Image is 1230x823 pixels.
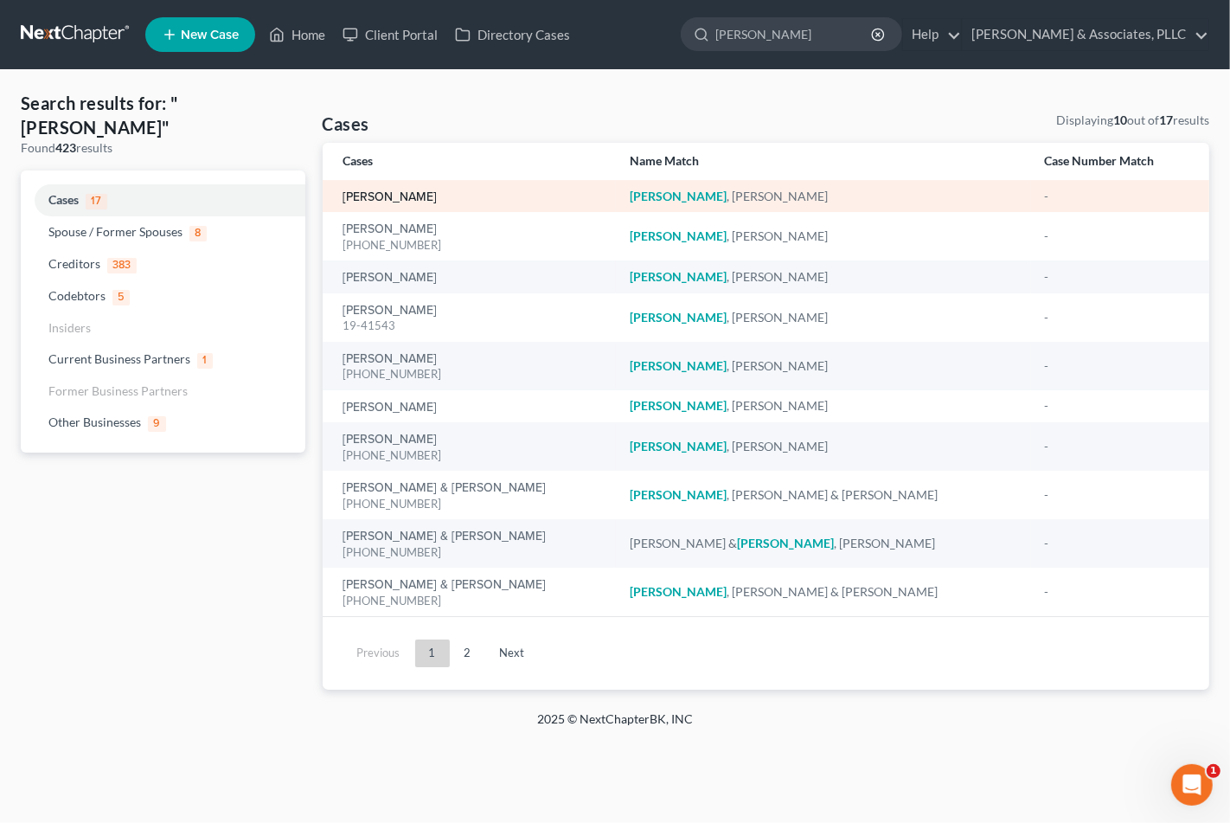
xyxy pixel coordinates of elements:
[343,237,603,254] div: [PHONE_NUMBER]
[630,535,1016,552] div: [PERSON_NAME] & , [PERSON_NAME]
[48,320,91,335] span: Insiders
[1045,438,1188,455] div: -
[630,583,1016,601] div: , [PERSON_NAME] & [PERSON_NAME]
[630,486,1016,504] div: , [PERSON_NAME] & [PERSON_NAME]
[446,19,579,50] a: Directory Cases
[451,640,485,667] a: 2
[630,228,1016,245] div: , [PERSON_NAME]
[343,272,438,284] a: [PERSON_NAME]
[630,309,1016,326] div: , [PERSON_NAME]
[260,19,334,50] a: Home
[21,139,305,157] div: Found results
[343,482,547,494] a: [PERSON_NAME] & [PERSON_NAME]
[343,318,603,334] div: 19-41543
[1045,583,1188,601] div: -
[1045,268,1188,286] div: -
[343,434,438,446] a: [PERSON_NAME]
[343,544,603,561] div: [PHONE_NUMBER]
[21,376,305,407] a: Former Business Partners
[323,143,617,180] th: Cases
[107,258,137,273] span: 383
[630,487,727,502] em: [PERSON_NAME]
[48,351,190,366] span: Current Business Partners
[21,407,305,439] a: Other Businesses9
[343,593,603,609] div: [PHONE_NUMBER]
[48,383,188,398] span: Former Business Partners
[343,305,438,317] a: [PERSON_NAME]
[630,398,727,413] em: [PERSON_NAME]
[1113,113,1127,127] strong: 10
[48,288,106,303] span: Codebtors
[334,19,446,50] a: Client Portal
[1045,397,1188,415] div: -
[630,439,727,453] em: [PERSON_NAME]
[1031,143,1209,180] th: Case Number Match
[1045,309,1188,326] div: -
[903,19,961,50] a: Help
[737,536,834,550] em: [PERSON_NAME]
[21,248,305,280] a: Creditors383
[181,29,239,42] span: New Case
[630,310,727,325] em: [PERSON_NAME]
[1045,486,1188,504] div: -
[630,357,1016,375] div: , [PERSON_NAME]
[48,192,79,207] span: Cases
[1045,228,1188,245] div: -
[630,188,1016,205] div: , [PERSON_NAME]
[630,189,727,203] em: [PERSON_NAME]
[343,191,438,203] a: [PERSON_NAME]
[1045,188,1188,205] div: -
[415,640,450,667] a: 1
[48,256,100,271] span: Creditors
[630,438,1016,455] div: , [PERSON_NAME]
[55,140,76,155] strong: 423
[1159,113,1173,127] strong: 17
[630,228,727,243] em: [PERSON_NAME]
[148,416,166,432] span: 9
[715,18,874,50] input: Search by name...
[86,194,107,209] span: 17
[21,216,305,248] a: Spouse / Former Spouses8
[630,358,727,373] em: [PERSON_NAME]
[343,579,547,591] a: [PERSON_NAME] & [PERSON_NAME]
[21,91,305,139] h4: Search results for: "[PERSON_NAME]"
[1056,112,1209,129] div: Displaying out of results
[1171,764,1213,806] iframe: Intercom live chat
[21,184,305,216] a: Cases17
[630,584,727,599] em: [PERSON_NAME]
[630,397,1016,415] div: , [PERSON_NAME]
[343,530,547,543] a: [PERSON_NAME] & [PERSON_NAME]
[486,640,539,667] a: Next
[21,344,305,376] a: Current Business Partners1
[343,353,438,365] a: [PERSON_NAME]
[343,447,603,464] div: [PHONE_NUMBER]
[1207,764,1220,778] span: 1
[343,366,603,383] div: [PHONE_NUMBER]
[1045,357,1188,375] div: -
[48,224,183,239] span: Spouse / Former Spouses
[189,226,207,241] span: 8
[1045,535,1188,552] div: -
[630,269,727,284] em: [PERSON_NAME]
[21,280,305,312] a: Codebtors5
[112,290,130,305] span: 5
[630,268,1016,286] div: , [PERSON_NAME]
[616,143,1030,180] th: Name Match
[343,223,438,235] a: [PERSON_NAME]
[48,415,141,429] span: Other Businesses
[122,710,1108,742] div: 2025 © NextChapterBK, INC
[343,402,438,414] a: [PERSON_NAME]
[963,19,1208,50] a: [PERSON_NAME] & Associates, PLLC
[323,112,369,136] h4: Cases
[197,353,213,369] span: 1
[343,496,603,512] div: [PHONE_NUMBER]
[21,312,305,344] a: Insiders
